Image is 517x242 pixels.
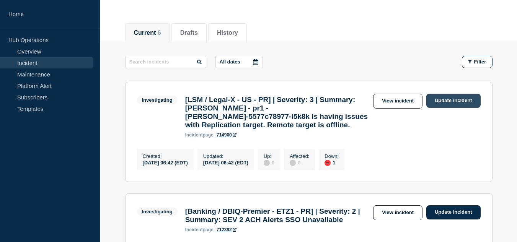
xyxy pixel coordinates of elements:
span: 6 [158,29,161,36]
a: Update incident [426,205,481,219]
p: page [185,227,214,232]
p: Up : [264,153,274,159]
a: View incident [373,94,422,109]
button: Drafts [180,29,198,36]
h3: [LSM / Legal-X - US - PR] | Severity: 3 | Summary: [PERSON_NAME] - pr1 - [PERSON_NAME]-5577c78977... [185,96,369,129]
button: Current 6 [134,29,161,36]
button: All dates [215,56,263,68]
p: Affected : [290,153,309,159]
a: View incident [373,205,422,220]
input: Search incidents [125,56,206,68]
p: Down : [325,153,339,159]
span: Filter [474,59,486,65]
div: 0 [264,159,274,166]
p: page [185,132,214,138]
div: disabled [264,160,270,166]
h3: [Banking / DBIQ-Premier - ETZ1 - PR] | Severity: 2 | Summary: SEV 2 ACH Alerts SSO Unavailable [185,207,369,224]
a: 712392 [217,227,236,232]
a: 714900 [217,132,236,138]
span: Investigating [137,207,178,216]
div: 1 [325,159,339,166]
div: down [325,160,331,166]
div: [DATE] 06:42 (EDT) [143,159,188,166]
a: Update incident [426,94,481,108]
button: History [217,29,238,36]
div: 0 [290,159,309,166]
button: Filter [462,56,493,68]
div: [DATE] 06:42 (EDT) [203,159,248,166]
span: Investigating [137,96,178,104]
p: Updated : [203,153,248,159]
p: Created : [143,153,188,159]
span: incident [185,227,203,232]
p: All dates [220,59,240,65]
span: incident [185,132,203,138]
div: disabled [290,160,296,166]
